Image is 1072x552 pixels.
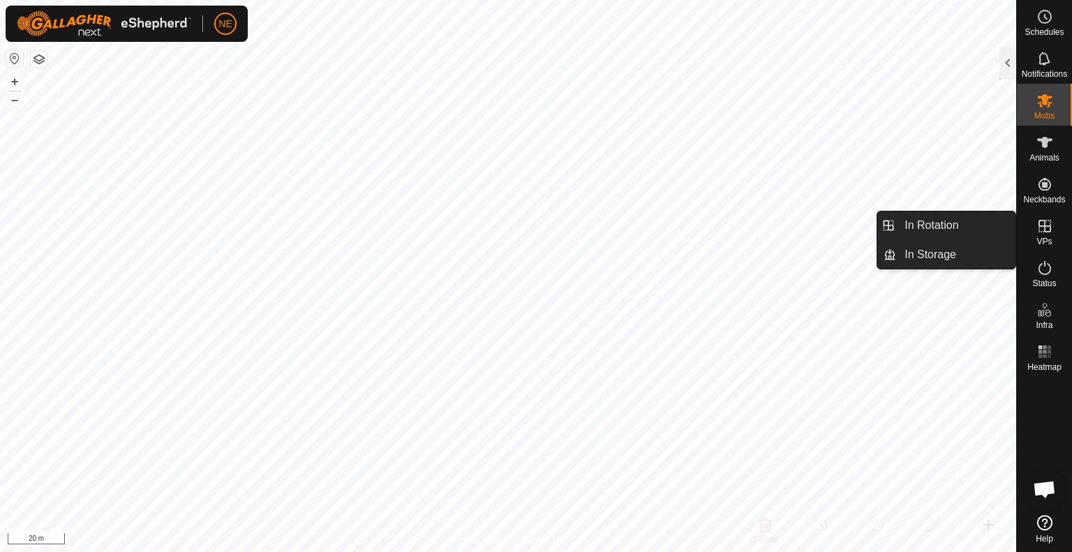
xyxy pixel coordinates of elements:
[1029,154,1059,162] span: Animals
[6,50,23,67] button: Reset Map
[1036,321,1052,329] span: Infra
[1027,363,1062,371] span: Heatmap
[1022,70,1067,78] span: Notifications
[1032,279,1056,288] span: Status
[1034,112,1055,120] span: Mobs
[453,534,505,546] a: Privacy Policy
[1017,509,1072,549] a: Help
[1024,468,1066,510] div: Open chat
[904,246,956,263] span: In Storage
[522,534,563,546] a: Contact Us
[877,241,1015,269] li: In Storage
[218,17,232,31] span: NE
[1023,195,1065,204] span: Neckbands
[31,51,47,68] button: Map Layers
[6,73,23,90] button: +
[1025,28,1064,36] span: Schedules
[877,211,1015,239] li: In Rotation
[1036,237,1052,246] span: VPs
[896,211,1015,239] a: In Rotation
[904,217,958,234] span: In Rotation
[1036,535,1053,543] span: Help
[6,91,23,108] button: –
[896,241,1015,269] a: In Storage
[17,11,191,36] img: Gallagher Logo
